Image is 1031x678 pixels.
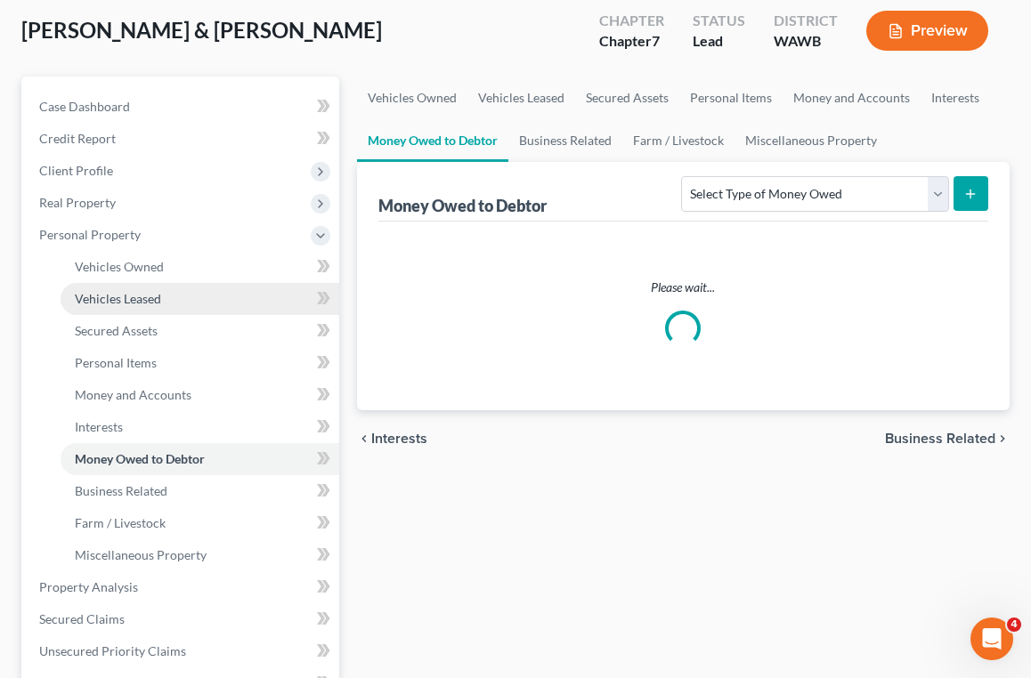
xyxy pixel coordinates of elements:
[75,291,161,306] span: Vehicles Leased
[885,432,1010,446] button: Business Related chevron_right
[371,432,427,446] span: Interests
[693,31,745,52] div: Lead
[970,617,1013,660] iframe: Intercom live chat
[25,571,339,603] a: Property Analysis
[61,347,339,379] a: Personal Items
[25,635,339,667] a: Unsecured Priority Claims
[21,17,382,43] span: [PERSON_NAME] & [PERSON_NAME]
[921,77,990,119] a: Interests
[61,251,339,283] a: Vehicles Owned
[61,507,339,539] a: Farm / Livestock
[1007,617,1021,632] span: 4
[378,195,550,216] div: Money Owed to Debtor
[75,355,157,370] span: Personal Items
[75,259,164,274] span: Vehicles Owned
[508,119,622,162] a: Business Related
[575,77,679,119] a: Secured Assets
[25,123,339,155] a: Credit Report
[995,432,1010,446] i: chevron_right
[61,539,339,571] a: Miscellaneous Property
[75,419,123,434] span: Interests
[61,315,339,347] a: Secured Assets
[467,77,575,119] a: Vehicles Leased
[39,163,113,178] span: Client Profile
[357,432,427,446] button: chevron_left Interests
[774,11,838,31] div: District
[599,11,664,31] div: Chapter
[599,31,664,52] div: Chapter
[39,611,125,626] span: Secured Claims
[61,379,339,411] a: Money and Accounts
[679,77,783,119] a: Personal Items
[25,603,339,635] a: Secured Claims
[61,443,339,475] a: Money Owed to Debtor
[75,387,191,402] span: Money and Accounts
[783,77,921,119] a: Money and Accounts
[622,119,735,162] a: Farm / Livestock
[693,11,745,31] div: Status
[39,579,138,594] span: Property Analysis
[25,91,339,123] a: Case Dashboard
[75,451,205,466] span: Money Owed to Debtor
[357,432,371,446] i: chevron_left
[75,323,158,338] span: Secured Assets
[357,77,467,119] a: Vehicles Owned
[75,483,167,498] span: Business Related
[39,195,116,210] span: Real Property
[61,475,339,507] a: Business Related
[75,547,207,562] span: Miscellaneous Property
[39,99,130,114] span: Case Dashboard
[735,119,888,162] a: Miscellaneous Property
[61,283,339,315] a: Vehicles Leased
[357,119,508,162] a: Money Owed to Debtor
[39,227,141,242] span: Personal Property
[885,432,995,446] span: Business Related
[393,278,974,296] p: Please wait...
[61,411,339,443] a: Interests
[652,32,660,49] span: 7
[866,11,988,51] button: Preview
[39,643,186,658] span: Unsecured Priority Claims
[75,515,166,530] span: Farm / Livestock
[774,31,838,52] div: WAWB
[39,131,116,146] span: Credit Report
